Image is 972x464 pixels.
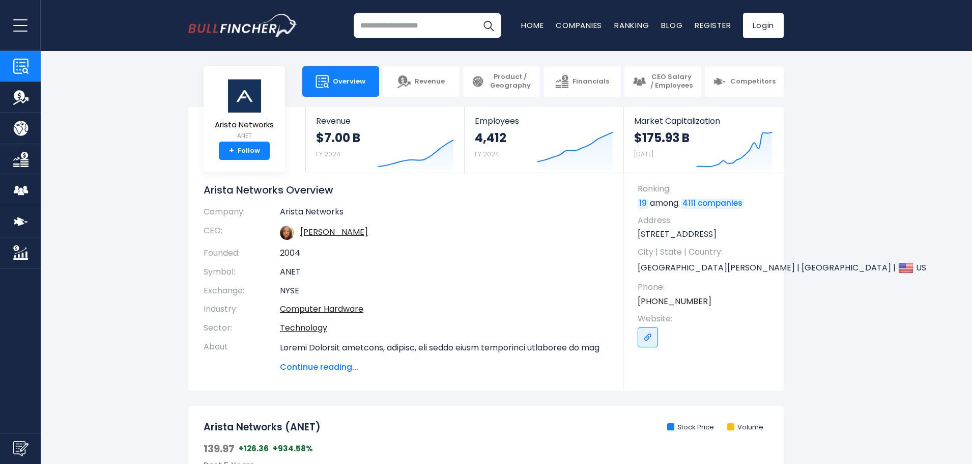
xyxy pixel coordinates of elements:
span: Product / Geography [489,73,532,90]
a: Market Capitalization $175.93 B [DATE] [624,107,783,173]
td: 2004 [280,244,608,263]
strong: 4,412 [475,130,506,146]
a: Go to homepage [188,14,298,37]
small: [DATE] [634,150,653,158]
span: City | State | Country: [638,247,774,258]
span: Competitors [730,77,776,86]
span: Financials [573,77,609,86]
a: Blog [661,20,682,31]
a: Home [521,20,544,31]
img: jayshree-ullal.jpg [280,226,294,240]
span: +126.36 [239,444,269,454]
a: CEO Salary / Employees [624,66,701,97]
p: [STREET_ADDRESS] [638,229,774,240]
a: Competitors [705,66,784,97]
span: Address: [638,215,774,226]
th: Founded: [204,244,280,263]
h1: Arista Networks Overview [204,183,608,197]
small: ANET [215,131,274,141]
a: ceo [300,226,368,238]
th: About [204,338,280,373]
a: Computer Hardware [280,303,363,315]
span: Overview [333,77,365,86]
img: bullfincher logo [188,14,298,37]
li: Volume [727,423,763,432]
span: Phone: [638,282,774,293]
li: Stock Price [667,423,714,432]
span: Website: [638,313,774,324]
p: [GEOGRAPHIC_DATA][PERSON_NAME] | [GEOGRAPHIC_DATA] | US [638,260,774,276]
a: +Follow [219,142,270,160]
span: Arista Networks [215,121,274,129]
a: Product / Geography [463,66,540,97]
a: Login [743,13,784,38]
span: Ranking: [638,183,774,195]
small: FY 2024 [316,150,340,158]
a: Revenue $7.00 B FY 2024 [306,107,464,173]
strong: + [229,146,234,155]
th: Exchange: [204,282,280,301]
small: FY 2024 [475,150,499,158]
a: Register [695,20,731,31]
th: Sector: [204,319,280,338]
th: Symbol: [204,263,280,282]
span: CEO Salary / Employees [650,73,693,90]
a: Arista Networks ANET [214,78,274,142]
a: 4111 companies [681,199,744,209]
a: Go to link [638,327,658,347]
a: Technology [280,322,327,334]
a: [PHONE_NUMBER] [638,296,711,307]
td: ANET [280,263,608,282]
a: Ranking [614,20,649,31]
th: Company: [204,207,280,222]
span: Revenue [316,116,454,126]
h2: Arista Networks (ANET) [204,421,321,434]
a: 19 [638,199,648,209]
button: Search [476,13,501,38]
strong: $175.93 B [634,130,690,146]
a: Revenue [383,66,460,97]
th: CEO: [204,222,280,244]
strong: $7.00 B [316,130,360,146]
a: Overview [302,66,379,97]
span: +934.58% [273,444,313,454]
span: Continue reading... [280,361,608,373]
span: 139.97 [204,442,235,455]
a: Financials [544,66,620,97]
span: Revenue [415,77,445,86]
p: among [638,198,774,209]
td: Arista Networks [280,207,608,222]
td: NYSE [280,282,608,301]
a: Employees 4,412 FY 2024 [465,107,623,173]
a: Companies [556,20,602,31]
th: Industry: [204,300,280,319]
span: Market Capitalization [634,116,773,126]
span: Employees [475,116,613,126]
